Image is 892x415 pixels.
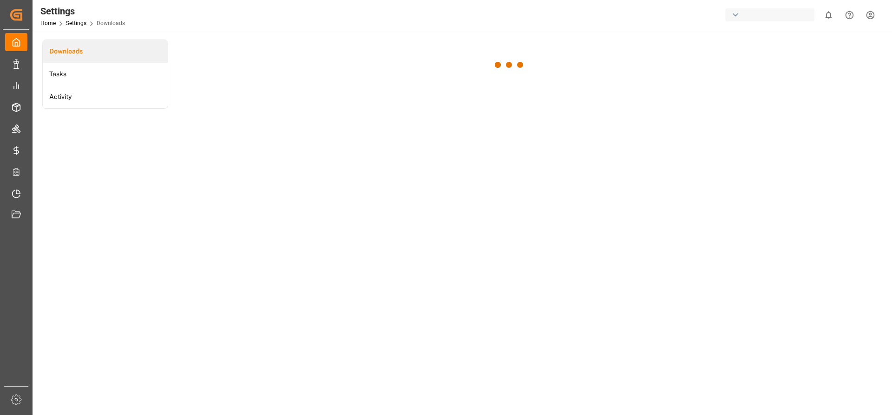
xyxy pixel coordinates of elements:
a: Home [40,20,56,26]
a: Downloads [43,40,168,63]
button: show 0 new notifications [818,5,839,26]
div: Settings [40,4,125,18]
a: Activity [43,86,168,108]
a: Settings [66,20,86,26]
button: Help Center [839,5,860,26]
a: Tasks [43,63,168,86]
